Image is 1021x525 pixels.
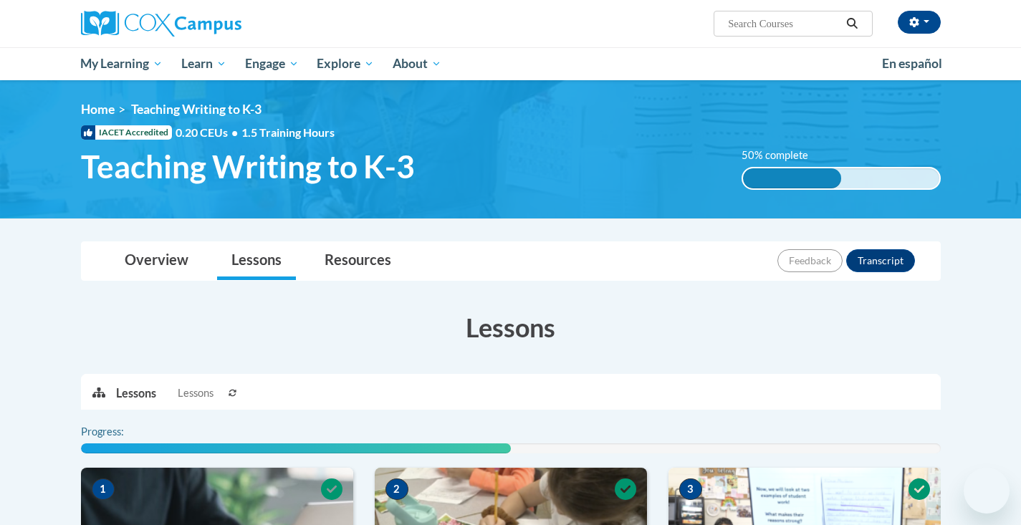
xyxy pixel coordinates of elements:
a: Learn [172,47,236,80]
label: Progress: [81,424,163,440]
a: My Learning [72,47,173,80]
span: 3 [679,478,702,500]
button: Search [841,15,863,32]
iframe: Button to launch messaging window [964,468,1010,514]
button: Account Settings [898,11,941,34]
span: Explore [317,55,374,72]
a: En español [873,49,952,79]
span: About [393,55,441,72]
span: En español [882,56,942,71]
h3: Lessons [81,309,941,345]
input: Search Courses [727,15,841,32]
a: Home [81,102,115,117]
div: 50% complete [743,168,841,188]
span: My Learning [80,55,163,72]
a: Explore [307,47,383,80]
span: Learn [181,55,226,72]
span: 2 [385,478,408,500]
span: Teaching Writing to K-3 [81,148,415,186]
a: About [383,47,451,80]
span: Lessons [178,385,214,401]
a: Lessons [217,242,296,280]
img: Cox Campus [81,11,241,37]
p: Lessons [116,385,156,401]
span: 1.5 Training Hours [241,125,335,139]
button: Transcript [846,249,915,272]
span: Teaching Writing to K-3 [131,102,262,117]
button: Feedback [777,249,843,272]
span: IACET Accredited [81,125,172,140]
a: Cox Campus [81,11,353,37]
span: Engage [245,55,299,72]
a: Overview [110,242,203,280]
a: Engage [236,47,308,80]
span: 0.20 CEUs [176,125,241,140]
span: 1 [92,478,115,500]
a: Resources [310,242,406,280]
label: 50% complete [742,148,824,163]
div: Main menu [59,47,962,80]
span: • [231,125,238,139]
